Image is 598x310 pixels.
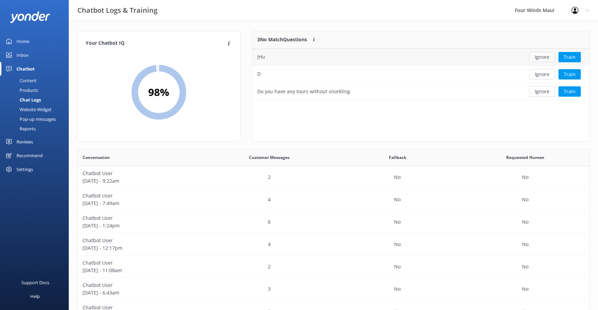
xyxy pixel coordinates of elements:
[268,240,271,248] p: 4
[4,105,52,114] div: Website Widget
[4,95,41,105] div: Chat Logs
[268,196,271,203] p: 4
[252,66,589,83] div: row
[249,154,290,161] span: Customer Messages
[394,173,401,181] p: No
[83,289,200,297] p: [DATE] - 6:43am
[4,124,36,133] div: Reports
[252,49,589,66] div: row
[77,233,589,256] div: row
[268,263,271,270] p: 2
[83,214,200,222] p: Chatbot User
[522,196,529,203] p: No
[558,69,581,79] button: Train
[252,49,589,100] div: grid
[529,52,555,62] button: Ignore
[268,218,271,226] p: 6
[83,200,200,207] p: [DATE] - 7:49am
[506,154,544,161] span: Requested Human
[83,237,200,244] p: Chatbot User
[83,192,200,200] p: Chatbot User
[4,124,69,133] a: Reports
[4,76,69,85] a: Content
[257,88,350,95] div: Do you have any tours without snorkling
[10,11,50,23] img: yonder-white-logo.png
[77,211,589,233] div: row
[17,149,43,162] div: Recommend
[4,76,36,85] div: Content
[522,218,529,226] p: No
[394,218,401,226] p: No
[148,84,169,100] h2: 98 %
[4,105,69,114] a: Website Widget
[77,256,589,278] div: row
[83,170,200,177] p: Chatbot User
[394,196,401,203] p: No
[83,244,200,252] p: [DATE] - 12:17pm
[17,135,33,149] div: Reviews
[17,34,29,48] div: Home
[522,240,529,248] p: No
[522,285,529,293] p: No
[77,5,157,16] h3: Chatbot Logs & Training
[522,263,529,270] p: No
[21,276,49,289] div: Support Docs
[30,289,40,303] div: Help
[394,263,401,270] p: No
[558,52,581,62] button: Train
[83,177,200,185] p: [DATE] - 9:22am
[558,86,581,97] button: Train
[257,36,307,43] p: 3 No Match Questions
[257,70,261,78] div: D
[4,85,38,95] div: Products
[529,69,555,79] button: Ignore
[17,162,33,176] div: Settings
[522,173,529,181] p: No
[268,285,271,293] p: 3
[17,48,29,62] div: Inbox
[394,285,401,293] p: No
[77,166,589,189] div: row
[17,62,35,76] div: Chatbot
[83,222,200,229] p: [DATE] - 1:24pm
[77,189,589,211] div: row
[394,240,401,248] p: No
[529,86,555,97] button: Ignore
[4,95,69,105] a: Chat Logs
[86,40,226,47] h4: Your Chatbot IQ
[4,114,69,124] a: Pop-up messages
[4,85,69,95] a: Products
[77,278,589,300] div: row
[83,281,200,289] p: Chatbot User
[83,259,200,267] p: Chatbot User
[83,267,200,274] p: [DATE] - 11:08am
[83,154,110,161] span: Conversation
[268,173,271,181] p: 2
[257,53,265,61] div: JHu
[389,154,406,161] span: Fallback
[4,114,56,124] div: Pop-up messages
[252,83,589,100] div: row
